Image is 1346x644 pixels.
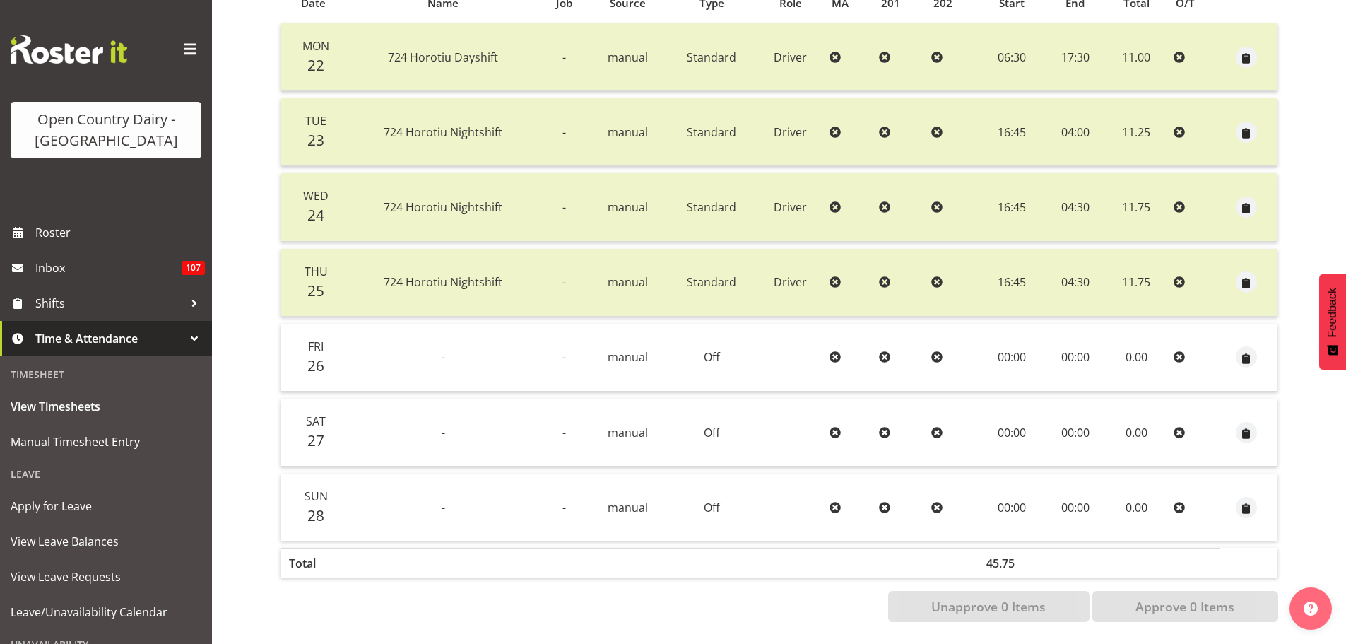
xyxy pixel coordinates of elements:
[1046,324,1105,392] td: 00:00
[11,35,127,64] img: Rosterit website logo
[931,597,1046,616] span: Unapprove 0 Items
[774,274,807,290] span: Driver
[11,431,201,452] span: Manual Timesheet Entry
[666,474,757,541] td: Off
[11,531,201,552] span: View Leave Balances
[442,349,445,365] span: -
[666,173,757,241] td: Standard
[4,360,208,389] div: Timesheet
[303,188,329,204] span: Wed
[182,261,205,275] span: 107
[307,356,324,375] span: 26
[4,389,208,424] a: View Timesheets
[978,173,1046,241] td: 16:45
[608,199,648,215] span: manual
[305,488,328,504] span: Sun
[1092,591,1278,622] button: Approve 0 Items
[978,249,1046,317] td: 16:45
[305,264,328,279] span: Thu
[608,49,648,65] span: manual
[666,249,757,317] td: Standard
[608,425,648,440] span: manual
[666,324,757,392] td: Off
[4,595,208,630] a: Leave/Unavailability Calendar
[608,274,648,290] span: manual
[1105,23,1168,91] td: 11.00
[978,98,1046,166] td: 16:45
[307,205,324,225] span: 24
[1105,173,1168,241] td: 11.75
[562,49,566,65] span: -
[11,566,201,587] span: View Leave Requests
[666,399,757,467] td: Off
[4,488,208,524] a: Apply for Leave
[11,602,201,623] span: Leave/Unavailability Calendar
[1046,98,1105,166] td: 04:00
[35,293,184,314] span: Shifts
[1135,597,1234,616] span: Approve 0 Items
[4,524,208,559] a: View Leave Balances
[608,124,648,140] span: manual
[305,113,326,129] span: Tue
[562,274,566,290] span: -
[562,199,566,215] span: -
[25,109,187,151] div: Open Country Dairy - [GEOGRAPHIC_DATA]
[1046,173,1105,241] td: 04:30
[978,399,1046,467] td: 00:00
[388,49,498,65] span: 724 Horotiu Dayshift
[307,281,324,300] span: 25
[11,496,201,517] span: Apply for Leave
[1319,274,1346,370] button: Feedback - Show survey
[384,199,502,215] span: 724 Horotiu Nightshift
[562,425,566,440] span: -
[1326,288,1339,337] span: Feedback
[1105,249,1168,317] td: 11.75
[35,328,184,349] span: Time & Attendance
[888,591,1090,622] button: Unapprove 0 Items
[608,500,648,515] span: manual
[978,23,1046,91] td: 06:30
[1105,98,1168,166] td: 11.25
[35,222,205,243] span: Roster
[562,500,566,515] span: -
[307,55,324,75] span: 22
[666,98,757,166] td: Standard
[4,424,208,459] a: Manual Timesheet Entry
[442,500,445,515] span: -
[11,396,201,417] span: View Timesheets
[442,425,445,440] span: -
[1105,324,1168,392] td: 0.00
[774,124,807,140] span: Driver
[978,324,1046,392] td: 00:00
[308,339,324,354] span: Fri
[1046,399,1105,467] td: 00:00
[978,474,1046,541] td: 00:00
[562,349,566,365] span: -
[302,38,329,54] span: Mon
[4,559,208,595] a: View Leave Requests
[1105,474,1168,541] td: 0.00
[774,49,807,65] span: Driver
[1105,399,1168,467] td: 0.00
[608,349,648,365] span: manual
[774,199,807,215] span: Driver
[307,130,324,150] span: 23
[978,548,1046,578] th: 45.75
[307,505,324,525] span: 28
[281,548,346,578] th: Total
[666,23,757,91] td: Standard
[307,431,324,450] span: 27
[306,414,326,429] span: Sat
[384,274,502,290] span: 724 Horotiu Nightshift
[1046,23,1105,91] td: 17:30
[1304,602,1318,616] img: help-xxl-2.png
[1046,474,1105,541] td: 00:00
[562,124,566,140] span: -
[35,257,182,279] span: Inbox
[4,459,208,488] div: Leave
[384,124,502,140] span: 724 Horotiu Nightshift
[1046,249,1105,317] td: 04:30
